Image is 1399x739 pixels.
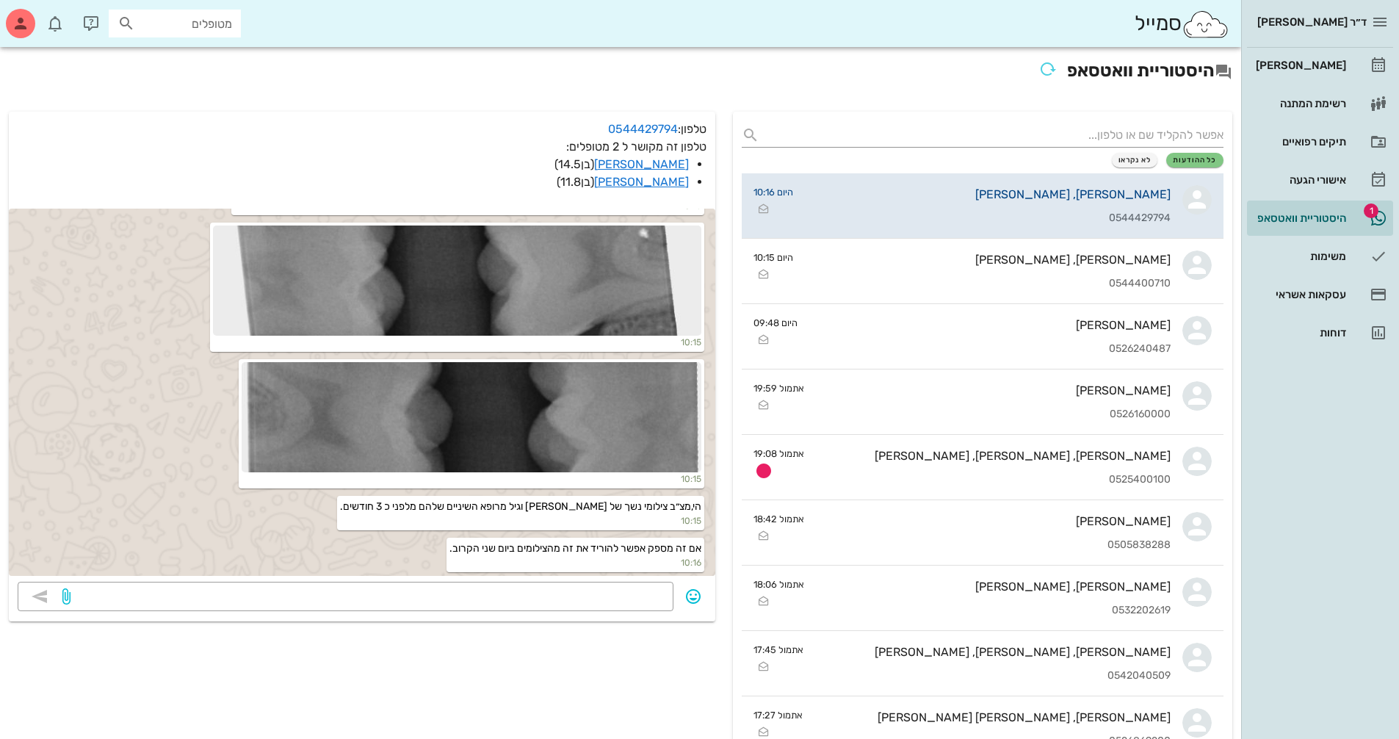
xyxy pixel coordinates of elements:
h2: היסטוריית וואטסאפ [9,56,1232,88]
a: [PERSON_NAME] [594,157,689,171]
a: [PERSON_NAME] [1247,48,1393,83]
div: היסטוריית וואטסאפ [1253,212,1346,224]
div: [PERSON_NAME], [PERSON_NAME], [PERSON_NAME] [816,449,1171,463]
span: (בן ) [557,175,594,189]
div: 0532202619 [816,605,1171,617]
a: עסקאות אשראי [1247,277,1393,312]
div: רשימת המתנה [1253,98,1346,109]
div: [PERSON_NAME] [816,383,1171,397]
span: הי,מצ״ב צילומי נשך של [PERSON_NAME] וגיל מרופא השיניים שלהם מלפני כ 3 חודשים. [340,500,701,513]
div: 0526240487 [809,343,1171,356]
small: אתמול 18:42 [753,512,804,526]
div: [PERSON_NAME] [809,318,1171,332]
div: 0525400100 [816,474,1171,486]
span: תג [1364,203,1378,218]
small: 10:16 [449,556,701,569]
span: 14.5 [558,157,581,171]
div: [PERSON_NAME], [PERSON_NAME] [PERSON_NAME] [814,710,1171,724]
small: 10:15 [340,514,701,527]
div: [PERSON_NAME], [PERSON_NAME], [PERSON_NAME] [815,645,1171,659]
img: SmileCloud logo [1182,10,1229,39]
small: אתמול 19:59 [753,381,804,395]
div: 0505838288 [816,539,1171,552]
p: טלפון זה מקושר ל 2 מטופלים: [18,138,706,191]
span: (בן ) [554,157,594,171]
span: כל ההודעות [1173,156,1217,165]
div: דוחות [1253,327,1346,339]
div: אישורי הגעה [1253,174,1346,186]
span: ד״ר [PERSON_NAME] [1257,15,1367,29]
div: סמייל [1135,8,1229,40]
a: אישורי הגעה [1247,162,1393,198]
a: משימות [1247,239,1393,274]
span: אם זה מספק אפשר להוריד את זה מהצילומים ביום שני הקרוב. [449,542,701,555]
div: [PERSON_NAME] [1253,60,1346,71]
a: תגהיסטוריית וואטסאפ [1247,201,1393,236]
a: רשימת המתנה [1247,86,1393,121]
div: 0542040509 [815,670,1171,682]
div: 0544400710 [805,278,1171,290]
button: כל ההודעות [1166,153,1223,167]
div: [PERSON_NAME], [PERSON_NAME] [816,580,1171,594]
div: 0544429794 [805,212,1171,225]
small: אתמול 19:08 [753,447,804,461]
input: אפשר להקליד שם או טלפון... [765,123,1223,147]
div: תיקים רפואיים [1253,136,1346,148]
div: עסקאות אשראי [1253,289,1346,300]
small: אתמול 18:06 [753,577,804,591]
div: [PERSON_NAME] [816,514,1171,528]
small: 10:15 [242,472,701,486]
a: דוחות [1247,315,1393,350]
small: היום 10:15 [753,250,793,264]
p: טלפון: [18,120,706,138]
small: אתמול 17:27 [753,708,803,722]
a: [PERSON_NAME] [594,175,689,189]
div: [PERSON_NAME], [PERSON_NAME] [805,253,1171,267]
div: 0526160000 [816,408,1171,421]
a: 0544429794 [608,122,678,136]
span: לא נקראו [1118,156,1152,165]
span: תג [43,12,52,21]
button: לא נקראו [1112,153,1158,167]
div: [PERSON_NAME], [PERSON_NAME] [805,187,1171,201]
small: היום 10:16 [753,185,793,199]
small: 10:15 [213,336,701,349]
div: משימות [1253,250,1346,262]
a: תיקים רפואיים [1247,124,1393,159]
small: אתמול 17:45 [753,643,803,657]
small: היום 09:48 [753,316,798,330]
span: 11.8 [560,175,581,189]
